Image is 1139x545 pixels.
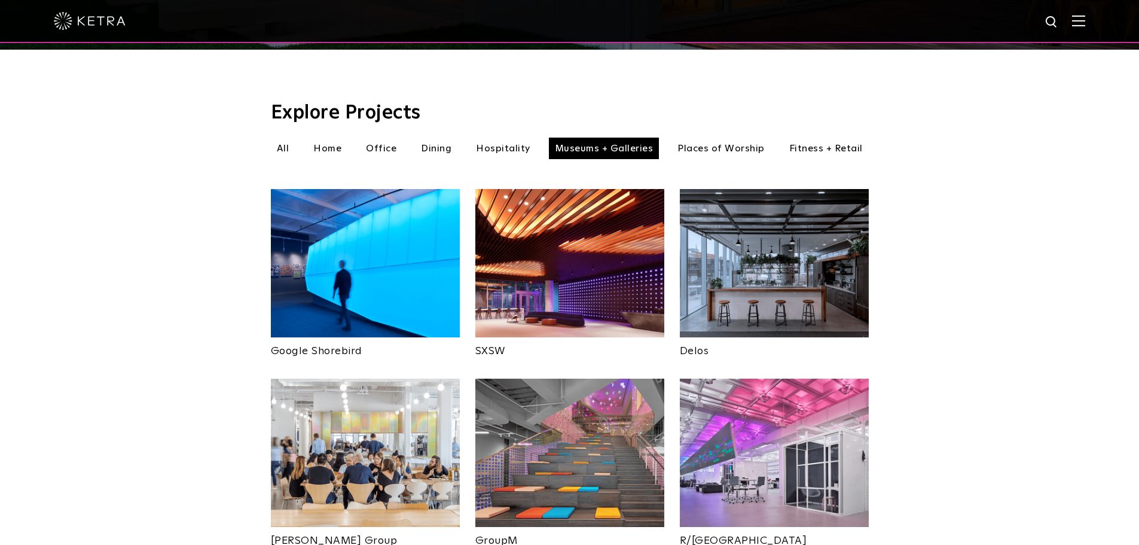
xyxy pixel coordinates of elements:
[271,337,460,357] a: Google Shorebird
[475,189,664,337] img: New-Project-Page-hero-(3x)_0018_Andrea_Calo_1686
[470,138,536,159] li: Hospitality
[475,337,664,357] a: SXSW
[307,138,347,159] li: Home
[475,379,664,527] img: New-Project-Page-hero-(3x)_0015_Group-M-NYC-2018-(74)
[680,337,869,357] a: Delos
[783,138,869,159] li: Fitness + Retail
[271,379,460,527] img: New-Project-Page-hero-(3x)_0021_180823_12-21-47_5DR21654-Edit
[680,189,869,337] img: New-Project-Page-hero-(3x)_0024_2018-0618-Delos_8U1A8958
[360,138,402,159] li: Office
[671,138,771,159] li: Places of Worship
[1045,15,1059,30] img: search icon
[54,12,126,30] img: ketra-logo-2019-white
[415,138,457,159] li: Dining
[271,189,460,337] img: New-Project-Page-hero-(3x)_0004_Shorebird-Campus_PhotoByBruceDamonte_11
[271,138,295,159] li: All
[549,138,659,159] li: Museums + Galleries
[1072,15,1085,26] img: Hamburger%20Nav.svg
[271,103,869,123] h3: Explore Projects
[680,379,869,527] img: New-Project-Page-hero-(3x)_0006_RGA-Tillotson-Muggenborg-11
